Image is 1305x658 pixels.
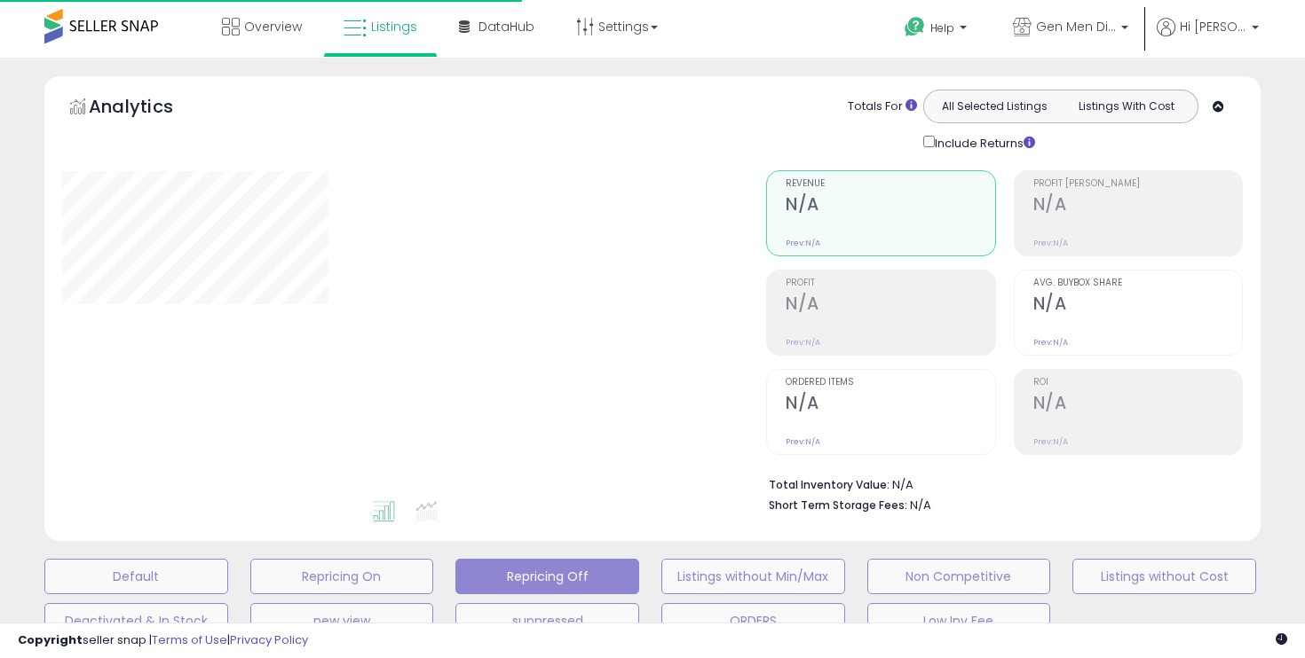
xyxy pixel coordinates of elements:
[1033,278,1242,288] span: Avg. Buybox Share
[786,238,820,248] small: Prev: N/A
[661,559,845,594] button: Listings without Min/Max
[455,559,639,594] button: Repricing Off
[929,95,1061,118] button: All Selected Listings
[1180,18,1246,35] span: Hi [PERSON_NAME]
[1157,18,1259,58] a: Hi [PERSON_NAME]
[250,603,434,638] button: new view
[152,631,227,648] a: Terms of Use
[769,497,907,513] b: Short Term Storage Fees:
[455,603,639,638] button: suppressed
[661,603,845,638] button: ORDERS
[1033,378,1242,388] span: ROI
[44,603,228,638] button: Deactivated & In Stock
[1060,95,1192,118] button: Listings With Cost
[1033,337,1068,348] small: Prev: N/A
[44,559,228,594] button: Default
[1033,294,1242,317] h2: N/A
[910,132,1056,153] div: Include Returns
[89,94,208,123] h5: Analytics
[250,559,434,594] button: Repricing On
[904,16,926,38] i: Get Help
[910,497,931,513] span: N/A
[1033,393,1242,417] h2: N/A
[786,194,994,218] h2: N/A
[1033,238,1068,248] small: Prev: N/A
[867,559,1051,594] button: Non Competitive
[371,18,417,35] span: Listings
[769,473,1230,494] li: N/A
[1036,18,1116,35] span: Gen Men Distributor
[786,337,820,348] small: Prev: N/A
[18,631,83,648] strong: Copyright
[1033,194,1242,218] h2: N/A
[786,378,994,388] span: Ordered Items
[786,179,994,189] span: Revenue
[786,393,994,417] h2: N/A
[1033,179,1242,189] span: Profit [PERSON_NAME]
[769,477,890,492] b: Total Inventory Value:
[786,294,994,317] h2: N/A
[786,436,820,447] small: Prev: N/A
[848,98,917,115] div: Totals For
[1072,559,1256,594] button: Listings without Cost
[786,278,994,288] span: Profit
[930,20,954,35] span: Help
[867,603,1051,638] button: Low Inv Fee
[18,632,308,649] div: seller snap | |
[1033,436,1068,447] small: Prev: N/A
[244,18,302,35] span: Overview
[890,3,985,58] a: Help
[230,631,308,648] a: Privacy Policy
[478,18,534,35] span: DataHub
